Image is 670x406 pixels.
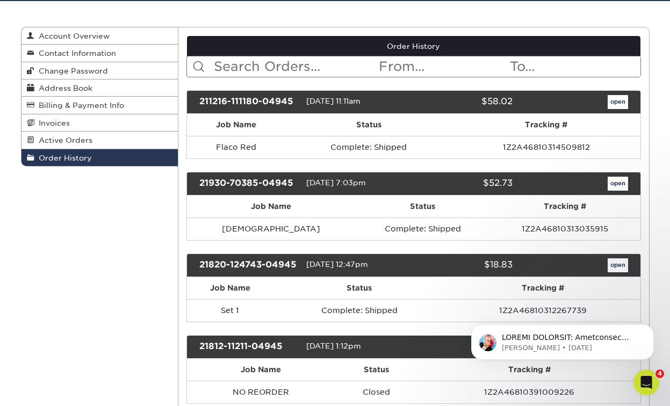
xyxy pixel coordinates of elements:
[21,97,178,114] a: Billing & Payment Info
[21,27,178,45] a: Account Overview
[187,299,273,322] td: Set 1
[608,258,628,272] a: open
[273,299,445,322] td: Complete: Shipped
[445,299,640,322] td: 1Z2A46810312267739
[191,340,306,354] div: 21812-11211-04945
[34,101,124,110] span: Billing & Payment Info
[34,136,92,144] span: Active Orders
[306,178,366,187] span: [DATE] 7:03pm
[273,277,445,299] th: Status
[187,195,356,218] th: Job Name
[191,177,306,191] div: 21930-70385-04945
[34,84,92,92] span: Address Book
[455,302,670,377] iframe: Intercom notifications message
[490,195,640,218] th: Tracking #
[21,45,178,62] a: Contact Information
[356,218,490,240] td: Complete: Shipped
[191,258,306,272] div: 21820-124743-04945
[419,381,640,403] td: 1Z2A46810391009226
[21,114,178,132] a: Invoices
[419,359,640,381] th: Tracking #
[21,149,178,166] a: Order History
[21,62,178,79] a: Change Password
[655,369,664,378] span: 4
[187,114,285,136] th: Job Name
[406,177,521,191] div: $52.73
[306,97,361,105] span: [DATE] 11:11am
[34,67,108,75] span: Change Password
[34,32,110,40] span: Account Overview
[406,340,521,354] div: $79.02
[21,132,178,149] a: Active Orders
[285,136,452,158] td: Complete: Shipped
[191,95,306,109] div: 211216-111180-04945
[187,359,335,381] th: Job Name
[21,79,178,97] a: Address Book
[34,49,116,57] span: Contact Information
[34,119,70,127] span: Invoices
[213,56,378,77] input: Search Orders...
[356,195,490,218] th: Status
[633,369,659,395] iframe: Intercom live chat
[187,218,356,240] td: [DEMOGRAPHIC_DATA]
[406,95,521,109] div: $58.02
[285,114,452,136] th: Status
[187,36,640,56] a: Order History
[187,277,273,299] th: Job Name
[608,177,628,191] a: open
[452,114,640,136] th: Tracking #
[306,342,361,350] span: [DATE] 1:12pm
[335,381,419,403] td: Closed
[608,95,628,109] a: open
[306,260,368,269] span: [DATE] 12:47pm
[187,381,335,403] td: NO REORDER
[187,136,285,158] td: Flaco Red
[452,136,640,158] td: 1Z2A46810314509812
[509,56,640,77] input: To...
[490,218,640,240] td: 1Z2A46810313035915
[445,277,640,299] th: Tracking #
[406,258,521,272] div: $18.83
[335,359,419,381] th: Status
[34,154,92,162] span: Order History
[378,56,509,77] input: From...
